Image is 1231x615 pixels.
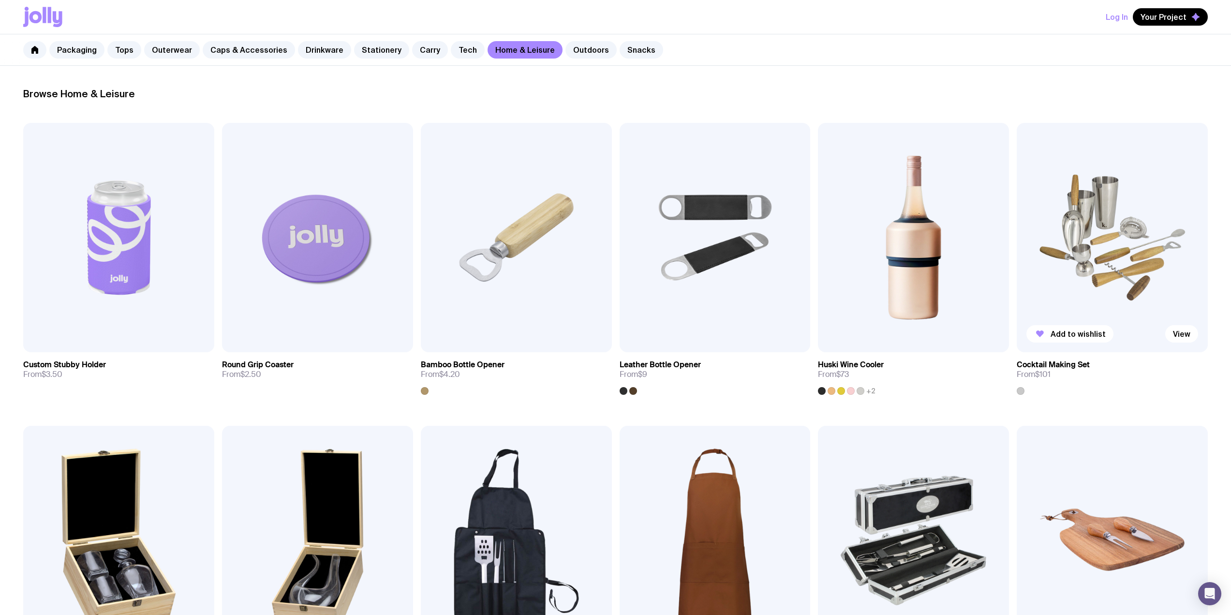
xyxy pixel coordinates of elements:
[222,352,413,387] a: Round Grip CoasterFrom$2.50
[818,370,849,379] span: From
[222,360,294,370] h3: Round Grip Coaster
[354,41,409,59] a: Stationery
[620,370,647,379] span: From
[488,41,563,59] a: Home & Leisure
[107,41,141,59] a: Tops
[866,387,875,395] span: +2
[439,369,460,379] span: $4.20
[1106,8,1128,26] button: Log In
[23,370,62,379] span: From
[818,352,1009,395] a: Huski Wine CoolerFrom$73+2
[1141,12,1187,22] span: Your Project
[1165,325,1198,343] a: View
[1198,582,1221,605] div: Open Intercom Messenger
[818,360,884,370] h3: Huski Wine Cooler
[1017,370,1051,379] span: From
[421,352,612,395] a: Bamboo Bottle OpenerFrom$4.20
[1017,360,1090,370] h3: Cocktail Making Set
[298,41,351,59] a: Drinkware
[23,88,1208,100] h2: Browse Home & Leisure
[565,41,617,59] a: Outdoors
[421,360,504,370] h3: Bamboo Bottle Opener
[42,369,62,379] span: $3.50
[620,360,701,370] h3: Leather Bottle Opener
[620,352,811,395] a: Leather Bottle OpenerFrom$9
[412,41,448,59] a: Carry
[203,41,295,59] a: Caps & Accessories
[638,369,647,379] span: $9
[1133,8,1208,26] button: Your Project
[23,352,214,387] a: Custom Stubby HolderFrom$3.50
[222,370,261,379] span: From
[836,369,849,379] span: $73
[620,41,663,59] a: Snacks
[240,369,261,379] span: $2.50
[144,41,200,59] a: Outerwear
[23,360,106,370] h3: Custom Stubby Holder
[1051,329,1106,339] span: Add to wishlist
[1017,352,1208,395] a: Cocktail Making SetFrom$101
[421,370,460,379] span: From
[451,41,485,59] a: Tech
[1035,369,1051,379] span: $101
[49,41,104,59] a: Packaging
[1026,325,1113,343] button: Add to wishlist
